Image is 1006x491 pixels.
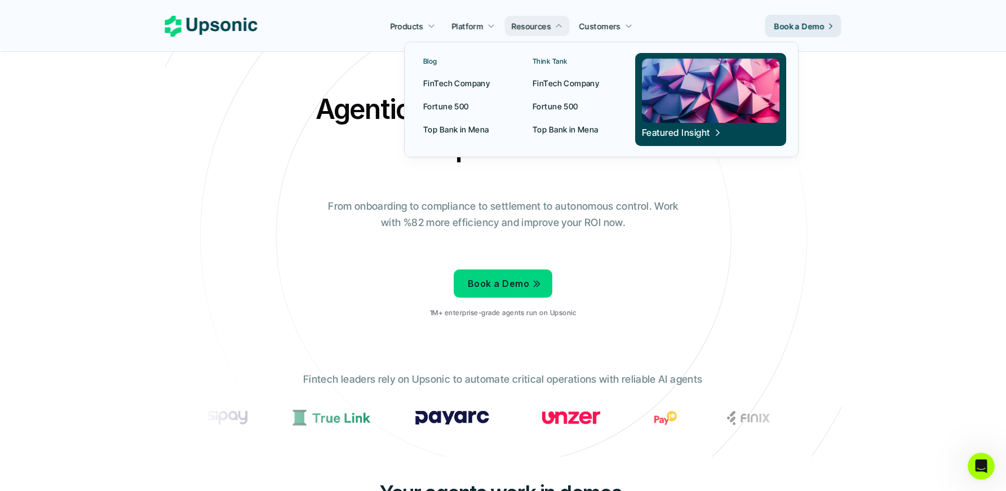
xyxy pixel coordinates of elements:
p: Resources [512,20,551,32]
h2: Agentic AI Platform for FinTech Operations [306,90,701,166]
p: Blog [423,57,437,65]
a: Book a Demo [454,269,552,298]
p: From onboarding to compliance to settlement to autonomous control. Work with %82 more efficiency ... [320,198,686,231]
p: Book a Demo [774,20,825,32]
a: Products [383,16,442,36]
a: FinTech Company [416,73,512,93]
a: Top Bank in Mena [526,119,621,139]
iframe: Intercom live chat [968,453,995,480]
p: Top Bank in Mena [423,123,489,135]
p: FinTech Company [533,77,599,89]
p: Top Bank in Mena [533,123,599,135]
span: Featured Insight [642,126,722,139]
p: 1M+ enterprise-grade agents run on Upsonic [430,309,576,317]
a: FinTech Company [526,73,621,93]
p: Fintech leaders rely on Upsonic to automate critical operations with reliable AI agents [303,371,702,388]
a: Featured Insight [635,53,786,146]
p: FinTech Company [423,77,490,89]
p: Book a Demo [468,276,529,292]
p: Platform [451,20,483,32]
a: Fortune 500 [526,96,621,116]
p: Featured Insight [642,126,710,139]
p: Think Tank [533,57,568,65]
p: Fortune 500 [423,100,469,112]
p: Fortune 500 [533,100,578,112]
a: Fortune 500 [416,96,512,116]
a: Top Bank in Mena [416,119,512,139]
a: Book a Demo [765,15,841,37]
p: Products [390,20,423,32]
p: Customers [579,20,621,32]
